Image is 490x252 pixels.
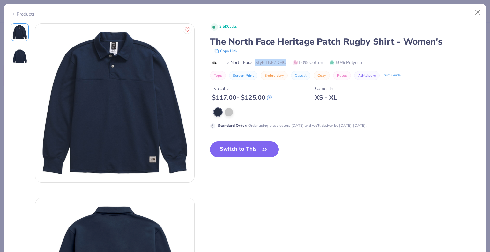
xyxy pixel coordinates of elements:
[255,59,286,66] span: Style TNFZDHC
[210,36,479,48] div: The North Face Heritage Patch Rugby Shirt - Women's
[12,49,27,64] img: Back
[183,25,191,34] button: Like
[293,59,323,66] span: 50% Cotton
[472,6,484,18] button: Close
[315,94,337,102] div: XS - XL
[218,123,367,128] div: Order using these colors [DATE] and we'll deliver by [DATE]-[DATE].
[314,71,330,80] button: Cozy
[210,141,279,157] button: Switch to This
[333,71,351,80] button: Polos
[222,59,252,66] span: The North Face
[330,59,365,66] span: 50% Polyester
[210,60,219,65] img: brand logo
[219,24,237,30] span: 3.5K Clicks
[261,71,288,80] button: Embroidery
[212,94,272,102] div: $ 117.00 - $ 125.00
[218,123,247,128] strong: Standard Order :
[383,73,401,78] div: Print Guide
[212,48,239,54] button: copy to clipboard
[315,85,337,92] div: Comes In
[229,71,257,80] button: Screen Print
[12,25,27,40] img: Front
[210,71,226,80] button: Tops
[212,85,272,92] div: Typically
[35,24,194,182] img: Front
[11,11,35,18] div: Products
[291,71,310,80] button: Casual
[354,71,380,80] button: Athleisure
